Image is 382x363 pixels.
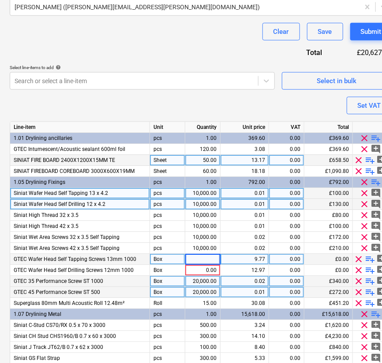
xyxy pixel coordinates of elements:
div: Total [277,48,337,58]
span: clear [360,320,370,330]
div: 9.77 [224,254,265,265]
div: Select line-items to add [10,65,275,70]
div: 0.00 [273,254,300,265]
div: 10,000.00 [189,210,217,221]
span: playlist_add [365,298,376,308]
div: £658.50 [304,155,353,166]
div: £1,090.80 [304,166,353,177]
div: 20,000.00 [189,276,217,287]
span: clear [360,210,370,220]
div: 10,000.00 [189,188,217,199]
div: 0.00 [273,298,300,309]
span: clear [354,276,364,286]
div: Sheet [150,166,185,177]
span: 1.01 Drylining ancillaries [14,135,72,141]
div: 369.60 [224,133,265,144]
span: playlist_add [365,254,376,264]
span: add_comment [371,320,382,330]
span: add_comment [371,144,382,154]
div: £15,618.00 [304,309,353,320]
div: Total [304,122,353,133]
span: Siniat Wafer Head Self Tapping 13 x 4.2 [14,190,108,196]
div: Sheet [150,155,185,166]
span: Siniat Wet Area Screws 32 x 3.5 Self Tapping [14,234,120,240]
div: Submit [361,26,382,37]
div: 0.00 [273,144,300,155]
span: add_comment [371,210,382,220]
span: GTEC Intumescent/Acoustic sealant 600ml foil [14,146,125,152]
div: £1,620.00 [304,320,353,331]
div: £792.00 [304,177,353,188]
div: 0.00 [189,265,217,276]
div: Unit [150,122,185,133]
div: 20,000.00 [189,287,217,298]
div: Clear [273,26,289,37]
span: SINIAT FIREBOARD COREBOARD 3000X600X19MM [14,168,135,174]
span: playlist_add [371,133,382,143]
span: Siniat High Thread 42 x 3.5 [14,223,79,229]
div: 3.08 [224,144,265,155]
div: 0.00 [273,265,300,276]
div: VAT [269,122,304,133]
div: Set VAT [358,100,381,111]
div: £369.60 [304,144,353,155]
div: 15,618.00 [224,309,265,320]
div: Roll [150,298,185,309]
div: Box [150,287,185,298]
span: clear [360,188,370,198]
span: GTEC Wafer Head Self Drilling Screws 12mm 1000 [14,267,134,273]
div: 0.00 [273,133,300,144]
div: 1.00 [189,133,217,144]
span: Superglass 80mm Multi Acoustic Roll 12.48m² [14,300,124,306]
div: £840.00 [304,342,353,353]
div: 10,000.00 [189,221,217,232]
span: playlist_add [365,155,376,165]
div: £451.20 [304,298,353,309]
span: clear [360,144,370,154]
div: 0.00 [273,155,300,166]
div: 0.00 [273,232,300,243]
div: 0.02 [224,232,265,243]
div: pcs [150,342,185,353]
div: Line-item [10,122,150,133]
div: pcs [150,221,185,232]
div: 13.17 [224,155,265,166]
div: pcs [150,177,185,188]
span: playlist_add [365,276,376,286]
div: £100.00 [304,221,353,232]
div: £130.00 [304,199,353,210]
div: 8.40 [224,342,265,353]
span: Siniat Wafer Head Self Drilling 12 x 4.2 [14,201,105,207]
div: 0.01 [224,287,265,298]
span: GTEC 45 Performance Screw ST 500 [14,289,100,295]
span: playlist_add [365,166,376,176]
div: 10,000.00 [189,199,217,210]
div: pcs [150,210,185,221]
span: clear [360,232,370,242]
div: £172.00 [304,232,353,243]
span: clear [360,177,370,187]
div: 14.10 [224,331,265,342]
div: £369.60 [304,133,353,144]
div: 0.00 [273,287,300,298]
div: 500.00 [189,320,217,331]
div: 0.01 [224,221,265,232]
span: Siniat GS Flat Strap [14,355,60,361]
span: 1.05 Drylining Fixings [14,179,65,185]
div: £100.00 [304,188,353,199]
span: Siniat C-Stud CS70/RX 0.5 x 70 x 3000 [14,322,105,328]
div: 0.02 [224,243,265,254]
span: 1.07 Drylining Metal [14,311,61,317]
span: clear [354,155,364,165]
div: £80.00 [304,210,353,221]
div: pcs [150,331,185,342]
div: 60.00 [189,166,217,177]
div: 0.00 [273,199,300,210]
span: playlist_add [365,287,376,297]
div: 50.00 [189,155,217,166]
div: 1.00 [189,177,217,188]
div: 0.00 [273,177,300,188]
div: 15.00 [189,298,217,309]
div: 0.00 [273,210,300,221]
div: £272.00 [304,287,353,298]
